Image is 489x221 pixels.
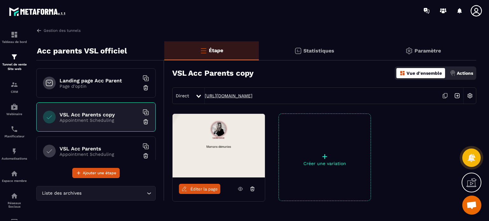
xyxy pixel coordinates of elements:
[2,165,27,187] a: automationsautomationsEspace membre
[407,71,442,76] p: Vue d'ensemble
[11,53,18,61] img: formation
[2,135,27,138] p: Planificateur
[83,190,145,197] input: Search for option
[60,78,139,84] h6: Landing page Acc Parent
[400,70,405,76] img: dashboard-orange.40269519.svg
[173,114,265,177] img: image
[415,48,441,54] p: Paramètre
[60,118,139,123] p: Appointment Scheduling
[60,146,139,152] h6: VSL Acc Parents
[205,93,252,98] a: [URL][DOMAIN_NAME]
[172,69,254,78] h3: VSL Acc Parents copy
[11,125,18,133] img: scheduler
[457,71,473,76] p: Actions
[2,76,27,98] a: formationformationCRM
[60,152,139,157] p: Appointment Scheduling
[11,192,18,200] img: social-network
[40,190,83,197] span: Liste des archives
[11,103,18,111] img: automations
[2,187,27,213] a: social-networksocial-networkRéseaux Sociaux
[2,201,27,208] p: Réseaux Sociaux
[2,143,27,165] a: automationsautomationsAutomatisations
[2,26,27,48] a: formationformationTableau de bord
[451,90,463,102] img: arrow-next.bcc2205e.svg
[37,45,127,57] p: Acc parents VSL officiel
[36,186,156,201] div: Search for option
[2,98,27,121] a: automationsautomationsWebinaire
[11,170,18,177] img: automations
[190,187,218,191] span: Éditer la page
[2,179,27,183] p: Espace membre
[464,90,476,102] img: setting-w.858f3a88.svg
[2,121,27,143] a: schedulerschedulerPlanificateur
[143,153,149,159] img: trash
[462,196,481,215] div: Ouvrir le chat
[83,170,116,176] span: Ajouter une étape
[60,84,139,89] p: Page d'optin
[9,6,66,17] img: logo
[36,28,42,33] img: arrow
[176,93,189,98] span: Direct
[11,31,18,38] img: formation
[36,28,81,33] a: Gestion des tunnels
[2,90,27,93] p: CRM
[2,62,27,71] p: Tunnel de vente Site web
[279,161,371,166] p: Créer une variation
[303,48,334,54] p: Statistiques
[72,168,120,178] button: Ajouter une étape
[179,184,220,194] a: Éditer la page
[11,81,18,88] img: formation
[2,40,27,44] p: Tableau de bord
[294,47,302,55] img: stats.20deebd0.svg
[143,119,149,125] img: trash
[209,47,223,53] p: Étape
[60,112,139,118] h6: VSL Acc Parents copy
[11,148,18,155] img: automations
[405,47,413,55] img: setting-gr.5f69749f.svg
[2,48,27,76] a: formationformationTunnel de vente Site web
[279,152,371,161] p: +
[143,85,149,91] img: trash
[2,112,27,116] p: Webinaire
[2,157,27,160] p: Automatisations
[200,47,207,54] img: bars-o.4a397970.svg
[450,70,456,76] img: actions.d6e523a2.png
